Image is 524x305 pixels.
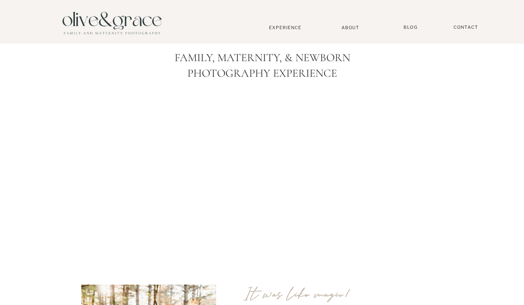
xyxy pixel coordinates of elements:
[244,285,351,303] b: It was like magic!
[338,25,363,30] a: About
[401,24,421,30] a: BLOG
[450,24,482,30] a: Contact
[175,67,349,87] p: Photography Experience
[259,25,312,30] a: Experience
[80,51,444,65] h1: Family, Maternity, & Newborn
